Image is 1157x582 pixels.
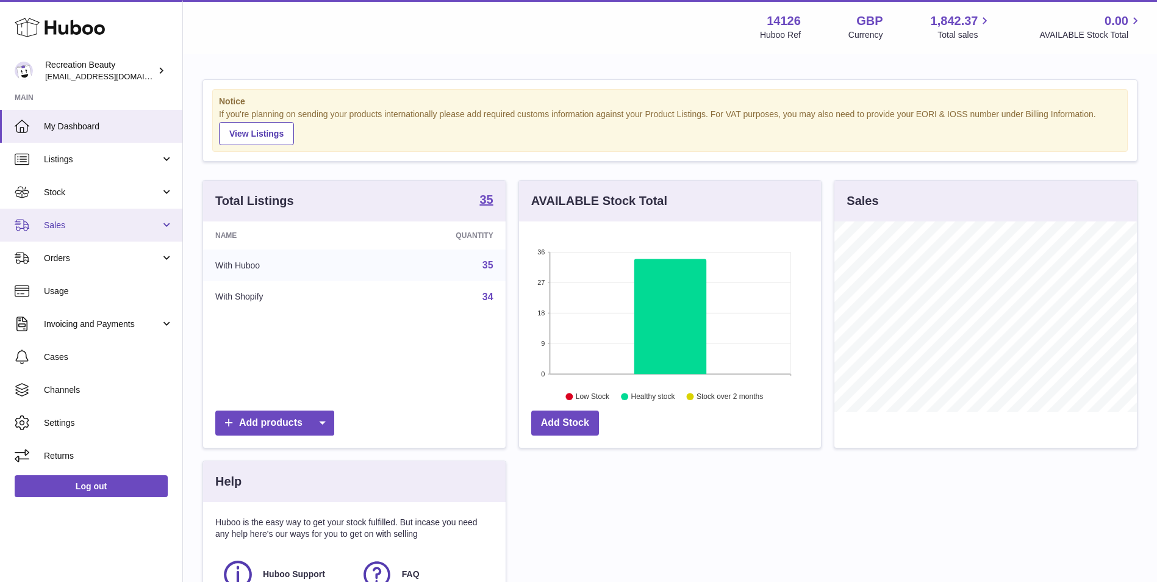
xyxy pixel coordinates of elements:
span: Usage [44,286,173,297]
span: Channels [44,384,173,396]
th: Name [203,221,366,250]
strong: GBP [856,13,883,29]
h3: AVAILABLE Stock Total [531,193,667,209]
span: AVAILABLE Stock Total [1039,29,1142,41]
span: Orders [44,253,160,264]
a: View Listings [219,122,294,145]
a: 0.00 AVAILABLE Stock Total [1039,13,1142,41]
span: FAQ [402,569,420,580]
div: If you're planning on sending your products internationally please add required customs informati... [219,109,1121,145]
a: 1,842.37 Total sales [931,13,992,41]
text: 9 [541,340,545,347]
span: My Dashboard [44,121,173,132]
text: 0 [541,370,545,378]
a: Add products [215,411,334,436]
p: Huboo is the easy way to get your stock fulfilled. But incase you need any help here's our ways f... [215,517,493,540]
strong: Notice [219,96,1121,107]
a: 35 [482,260,493,270]
text: Low Stock [576,392,610,401]
h3: Total Listings [215,193,294,209]
img: customercare@recreationbeauty.com [15,62,33,80]
span: Listings [44,154,160,165]
text: 27 [537,279,545,286]
span: Settings [44,417,173,429]
div: Huboo Ref [760,29,801,41]
td: With Huboo [203,250,366,281]
strong: 35 [479,193,493,206]
span: Cases [44,351,173,363]
div: Currency [848,29,883,41]
span: Sales [44,220,160,231]
td: With Shopify [203,281,366,313]
a: 35 [479,193,493,208]
span: Invoicing and Payments [44,318,160,330]
strong: 14126 [767,13,801,29]
text: Stock over 2 months [697,392,763,401]
th: Quantity [366,221,505,250]
text: 36 [537,248,545,256]
h3: Help [215,473,242,490]
span: Huboo Support [263,569,325,580]
a: Add Stock [531,411,599,436]
span: 1,842.37 [931,13,978,29]
a: 34 [482,292,493,302]
text: 18 [537,309,545,317]
span: Stock [44,187,160,198]
text: Healthy stock [631,392,675,401]
span: Returns [44,450,173,462]
span: 0.00 [1105,13,1128,29]
span: [EMAIL_ADDRESS][DOMAIN_NAME] [45,71,179,81]
span: Total sales [937,29,992,41]
a: Log out [15,475,168,497]
h3: Sales [847,193,878,209]
div: Recreation Beauty [45,59,155,82]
